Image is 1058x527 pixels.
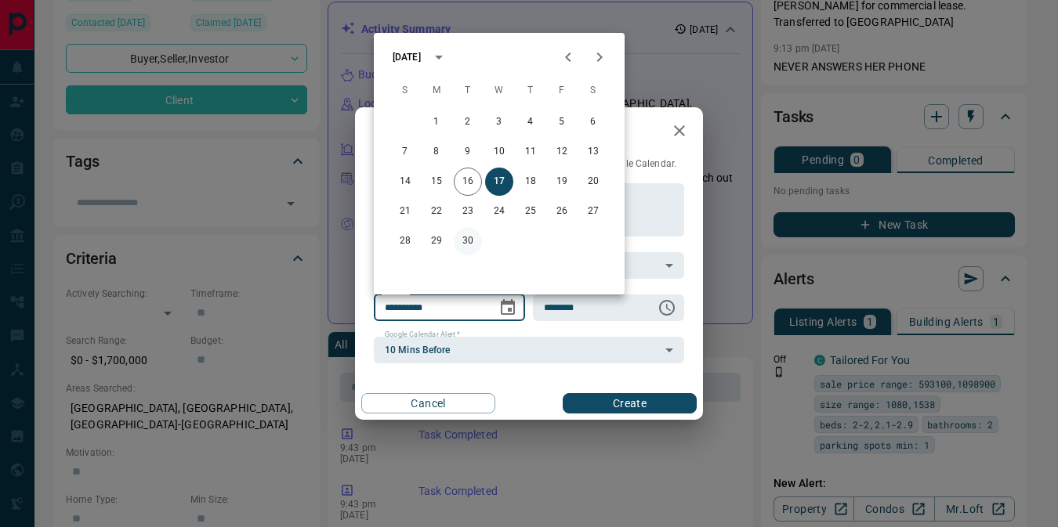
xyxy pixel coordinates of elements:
button: 30 [454,227,482,255]
span: Saturday [579,75,607,106]
button: Choose time, selected time is 6:00 AM [651,292,683,323]
button: 23 [454,197,482,226]
button: 6 [579,108,607,136]
button: 12 [548,138,576,166]
button: 3 [485,108,513,136]
button: 16 [454,168,482,196]
label: Date [385,287,404,298]
span: Friday [548,75,576,106]
div: [DATE] [393,50,421,64]
h2: New Task [355,107,462,157]
span: Monday [422,75,451,106]
button: 5 [548,108,576,136]
button: 10 [485,138,513,166]
button: Next month [584,42,615,73]
button: 24 [485,197,513,226]
label: Google Calendar Alert [385,330,460,340]
button: 19 [548,168,576,196]
button: Create [563,393,697,413]
button: 4 [516,108,545,136]
span: Sunday [391,75,419,106]
div: 10 Mins Before [374,337,684,363]
button: 11 [516,138,545,166]
button: 1 [422,108,451,136]
button: Cancel [361,393,495,413]
button: 28 [391,227,419,255]
button: 29 [422,227,451,255]
span: Thursday [516,75,545,106]
button: 21 [391,197,419,226]
span: Wednesday [485,75,513,106]
span: Tuesday [454,75,482,106]
button: 7 [391,138,419,166]
button: 17 [485,168,513,196]
button: 26 [548,197,576,226]
button: calendar view is open, switch to year view [426,44,452,70]
button: 14 [391,168,419,196]
button: 15 [422,168,451,196]
button: 18 [516,168,545,196]
button: Choose date, selected date is Sep 17, 2025 [492,292,524,323]
button: 8 [422,138,451,166]
button: 2 [454,108,482,136]
button: 27 [579,197,607,226]
label: Time [544,287,564,298]
button: 25 [516,197,545,226]
button: 9 [454,138,482,166]
button: Previous month [553,42,584,73]
button: 22 [422,197,451,226]
button: 13 [579,138,607,166]
button: 20 [579,168,607,196]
